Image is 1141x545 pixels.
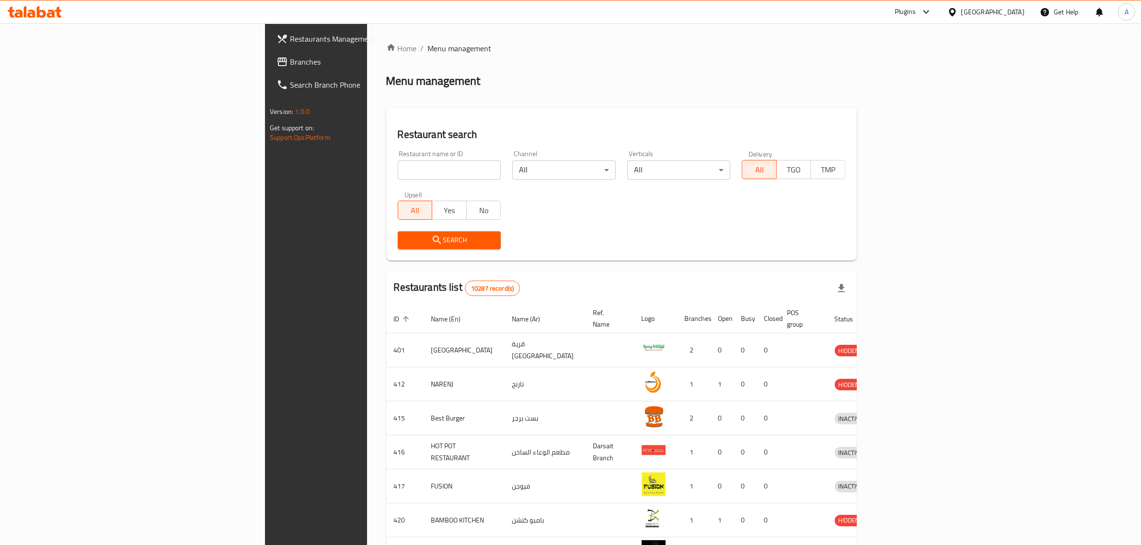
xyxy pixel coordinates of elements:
span: HIDDEN [835,345,864,356]
h2: Restaurant search [398,127,845,142]
td: 0 [734,333,757,367]
label: Delivery [749,150,772,157]
span: Get support on: [270,122,314,134]
th: Closed [757,304,780,333]
td: Best Burger [424,401,505,435]
td: مطعم الوعاء الساخن [505,435,586,469]
td: نارنج [505,367,586,401]
span: All [402,204,429,217]
span: HIDDEN [835,515,864,526]
nav: breadcrumb [386,43,857,54]
span: Branches [290,56,448,68]
span: ID [394,313,412,325]
button: Yes [432,201,467,220]
td: بامبو كتشن [505,503,586,537]
span: POS group [787,307,816,330]
h2: Restaurants list [394,280,520,296]
div: Export file [830,277,853,300]
img: Spicy Village [642,336,666,360]
td: 2 [677,401,711,435]
span: Status [835,313,866,325]
td: 0 [757,469,780,503]
td: 0 [734,367,757,401]
button: Search [398,231,501,249]
td: فيوجن [505,469,586,503]
div: INACTIVE [835,447,867,458]
button: All [398,201,433,220]
td: 0 [757,435,780,469]
div: INACTIVE [835,481,867,492]
td: FUSION [424,469,505,503]
td: 1 [677,367,711,401]
td: 0 [757,503,780,537]
td: 2 [677,333,711,367]
span: Menu management [428,43,492,54]
td: 0 [711,435,734,469]
span: 1.0.0 [295,105,310,118]
td: 1 [711,503,734,537]
span: TGO [781,163,807,177]
th: Branches [677,304,711,333]
img: HOT POT RESTAURANT [642,438,666,462]
a: Support.OpsPlatform [270,131,331,144]
button: TGO [776,160,811,179]
div: Total records count [465,281,520,296]
div: All [627,160,731,180]
td: قرية [GEOGRAPHIC_DATA] [505,333,586,367]
td: HOT POT RESTAURANT [424,435,505,469]
span: Restaurants Management [290,33,448,45]
span: INACTIVE [835,413,867,424]
td: 0 [711,333,734,367]
td: 0 [734,401,757,435]
h2: Menu management [386,73,481,89]
th: Busy [734,304,757,333]
td: 0 [734,469,757,503]
button: No [466,201,501,220]
th: Logo [634,304,677,333]
div: [GEOGRAPHIC_DATA] [961,7,1025,17]
td: 0 [711,401,734,435]
span: Search Branch Phone [290,79,448,91]
td: 1 [677,503,711,537]
td: Darsait Branch [586,435,634,469]
div: Plugins [895,6,916,18]
td: 0 [734,435,757,469]
td: 0 [711,469,734,503]
a: Restaurants Management [269,27,456,50]
td: 0 [757,401,780,435]
button: All [742,160,777,179]
td: [GEOGRAPHIC_DATA] [424,333,505,367]
span: 10287 record(s) [465,284,519,293]
th: Open [711,304,734,333]
span: Name (En) [431,313,473,325]
span: TMP [815,163,841,177]
img: FUSION [642,472,666,496]
a: Branches [269,50,456,73]
td: بست برجر [505,401,586,435]
td: 0 [757,333,780,367]
button: TMP [810,160,845,179]
span: Version: [270,105,293,118]
input: Search for restaurant name or ID.. [398,160,501,180]
td: BAMBOO KITCHEN [424,503,505,537]
img: NARENJ [642,370,666,394]
td: 1 [677,469,711,503]
a: Search Branch Phone [269,73,456,96]
td: 0 [757,367,780,401]
label: Upsell [404,191,422,198]
span: HIDDEN [835,379,864,390]
td: 1 [711,367,734,401]
img: BAMBOO KITCHEN [642,506,666,530]
span: Ref. Name [593,307,622,330]
div: HIDDEN [835,515,864,526]
td: NARENJ [424,367,505,401]
span: INACTIVE [835,481,867,492]
span: No [471,204,497,217]
span: All [746,163,773,177]
td: 0 [734,503,757,537]
td: 1 [677,435,711,469]
span: Search [405,234,494,246]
